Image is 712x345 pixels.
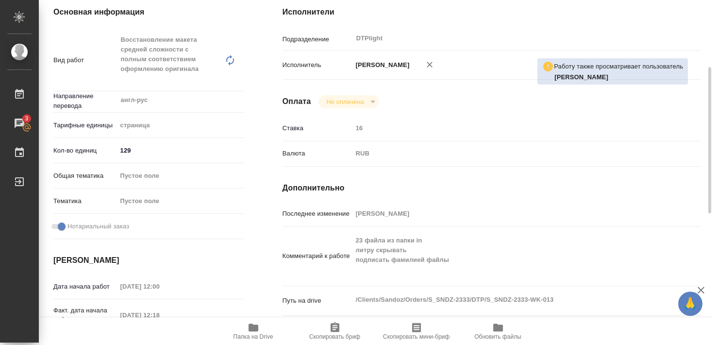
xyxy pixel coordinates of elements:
div: страница [117,117,244,134]
div: Пустое поле [120,196,232,206]
p: Комментарий к работе [282,251,352,261]
input: Пустое поле [352,121,666,135]
button: Обновить файлы [457,318,539,345]
span: Скопировать мини-бриф [383,333,449,340]
div: RUB [352,145,666,162]
button: Удалить исполнителя [419,54,440,75]
p: Петрова Валерия [554,72,683,82]
button: Скопировать мини-бриф [376,318,457,345]
p: Тематика [53,196,117,206]
h4: Оплата [282,96,311,107]
p: Дата начала работ [53,282,117,292]
p: Направление перевода [53,91,117,111]
div: Пустое поле [120,171,232,181]
button: 🙏 [678,292,702,316]
div: Не оплачена [318,95,378,108]
textarea: 23 файла из папки in литру скрывать подписать фамилией файлы [352,232,666,278]
span: Папка на Drive [233,333,273,340]
span: 🙏 [682,293,698,314]
span: Обновить файлы [474,333,521,340]
textarea: /Clients/Sandoz/Orders/S_SNDZ-2333/DTP/S_SNDZ-2333-WK-013 [352,292,666,308]
button: Скопировать бриф [294,318,376,345]
p: Факт. дата начала работ [53,306,117,325]
input: ✎ Введи что-нибудь [117,143,244,157]
h4: Исполнители [282,6,701,18]
b: [PERSON_NAME] [554,73,608,81]
p: [PERSON_NAME] [352,60,410,70]
h4: Дополнительно [282,182,701,194]
input: Пустое поле [117,279,202,293]
p: Вид работ [53,55,117,65]
p: Путь на drive [282,296,352,306]
a: 3 [2,111,36,136]
p: Тарифные единицы [53,121,117,130]
h4: Основная информация [53,6,244,18]
p: Исполнитель [282,60,352,70]
div: Пустое поле [117,168,244,184]
p: Работу также просматривает пользователь [554,62,683,71]
p: Ставка [282,123,352,133]
div: Пустое поле [117,193,244,209]
p: Валюта [282,149,352,158]
p: Подразделение [282,34,352,44]
p: Общая тематика [53,171,117,181]
input: Пустое поле [352,207,666,221]
button: Не оплачена [323,98,366,106]
p: Кол-во единиц [53,146,117,155]
button: Папка на Drive [213,318,294,345]
h4: [PERSON_NAME] [53,255,244,266]
p: Последнее изменение [282,209,352,219]
span: 3 [19,114,34,123]
span: Скопировать бриф [309,333,360,340]
input: Пустое поле [117,308,202,322]
span: Нотариальный заказ [67,222,129,231]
